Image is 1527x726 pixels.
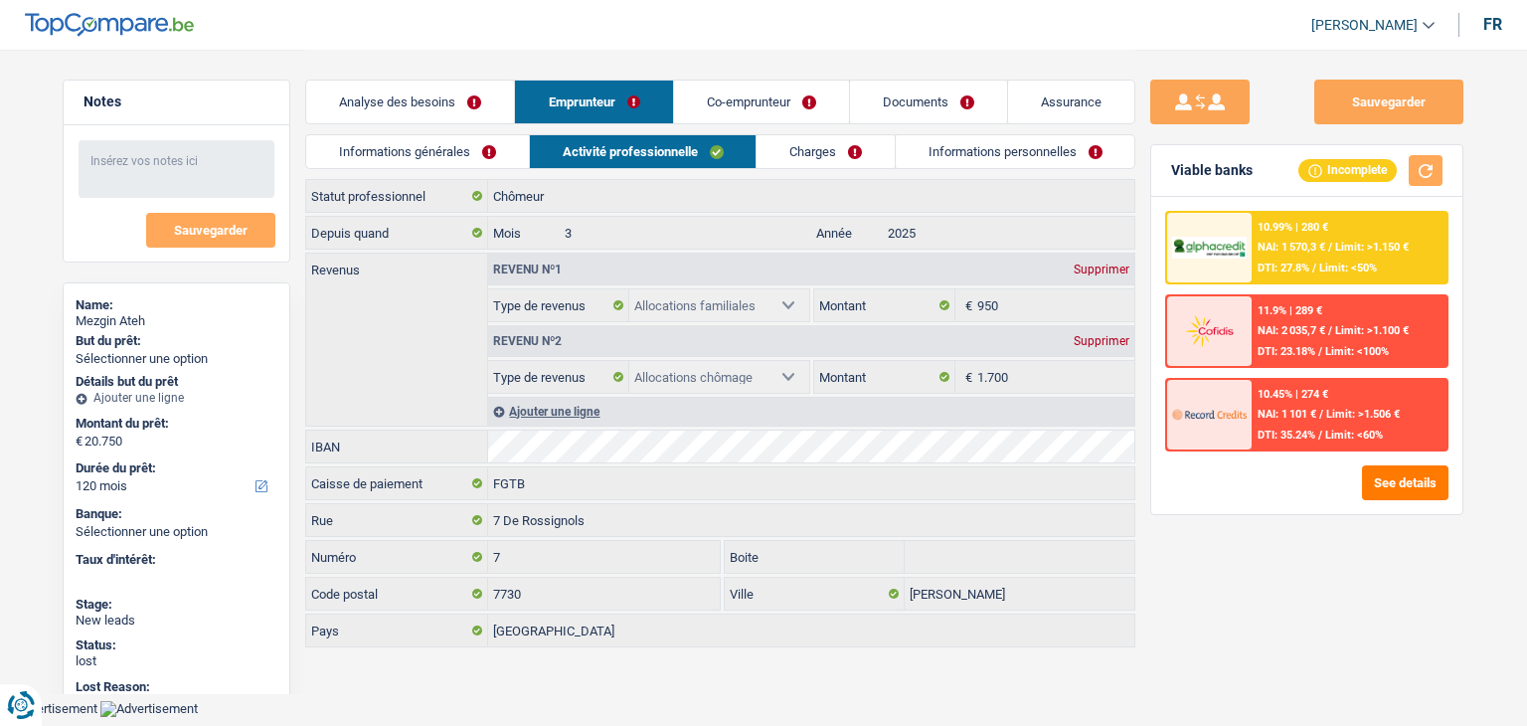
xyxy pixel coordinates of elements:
[306,431,488,462] label: IBAN
[174,224,248,237] span: Sauvegarder
[883,217,1134,249] input: AAAA
[1258,241,1325,254] span: NAI: 1 570,3 €
[560,217,811,249] input: MM
[1258,221,1328,234] div: 10.99% | 280 €
[84,93,269,110] h5: Notes
[146,213,275,248] button: Sauvegarder
[1483,15,1502,34] div: fr
[76,613,277,629] div: New leads
[1312,262,1316,274] span: /
[1328,324,1332,337] span: /
[76,297,277,313] div: Name:
[1298,159,1397,181] div: Incomplete
[76,506,273,522] label: Banque:
[306,504,488,536] label: Rue
[306,615,488,646] label: Pays
[1319,408,1323,421] span: /
[1069,264,1134,275] div: Supprimer
[1008,81,1134,123] a: Assurance
[25,13,194,37] img: TopCompare Logo
[1172,312,1246,349] img: Cofidis
[811,217,882,249] label: Année
[814,289,955,321] label: Montant
[488,335,567,347] div: Revenu nº2
[1314,80,1463,124] button: Sauvegarder
[306,217,488,249] label: Depuis quand
[1171,162,1253,179] div: Viable banks
[76,313,277,329] div: Mezgin Ateh
[306,578,488,610] label: Code postal
[1258,304,1322,317] div: 11.9% | 289 €
[306,180,488,212] label: Statut professionnel
[76,434,83,450] span: €
[850,81,1007,123] a: Documents
[674,81,849,123] a: Co-emprunteur
[306,81,514,123] a: Analyse des besoins
[725,578,906,610] label: Ville
[1172,237,1246,260] img: AlphaCredit
[1335,324,1409,337] span: Limit: >1.100 €
[757,135,895,168] a: Charges
[488,361,629,393] label: Type de revenus
[76,460,273,476] label: Durée du prêt:
[306,135,529,168] a: Informations générales
[76,416,273,432] label: Montant du prêt:
[76,653,277,669] div: lost
[488,217,559,249] label: Mois
[896,135,1135,168] a: Informations personnelles
[488,264,567,275] div: Revenu nº1
[76,552,273,568] label: Taux d'intérêt:
[1318,429,1322,442] span: /
[955,361,977,393] span: €
[1328,241,1332,254] span: /
[488,397,1134,426] div: Ajouter une ligne
[1325,345,1389,358] span: Limit: <100%
[814,361,955,393] label: Montant
[488,289,629,321] label: Type de revenus
[1326,408,1400,421] span: Limit: >1.506 €
[1172,396,1246,433] img: Record Credits
[306,254,487,276] label: Revenus
[306,541,488,573] label: Numéro
[76,679,277,695] div: Lost Reason:
[515,81,672,123] a: Emprunteur
[1318,345,1322,358] span: /
[76,333,273,349] label: But du prêt:
[1325,429,1383,442] span: Limit: <60%
[530,135,757,168] a: Activité professionnelle
[1258,388,1328,401] div: 10.45% | 274 €
[1311,17,1418,34] span: [PERSON_NAME]
[1258,408,1316,421] span: NAI: 1 101 €
[76,637,277,653] div: Status:
[76,391,277,405] div: Ajouter une ligne
[1258,429,1315,442] span: DTI: 35.24%
[1319,262,1377,274] span: Limit: <50%
[955,289,977,321] span: €
[725,541,906,573] label: Boite
[1258,324,1325,337] span: NAI: 2 035,7 €
[1335,241,1409,254] span: Limit: >1.150 €
[1069,335,1134,347] div: Supprimer
[1295,9,1435,42] a: [PERSON_NAME]
[306,467,488,499] label: Caisse de paiement
[76,374,277,390] div: Détails but du prêt
[1258,345,1315,358] span: DTI: 23.18%
[1258,262,1309,274] span: DTI: 27.8%
[100,701,198,717] img: Advertisement
[1362,465,1448,500] button: See details
[76,597,277,613] div: Stage:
